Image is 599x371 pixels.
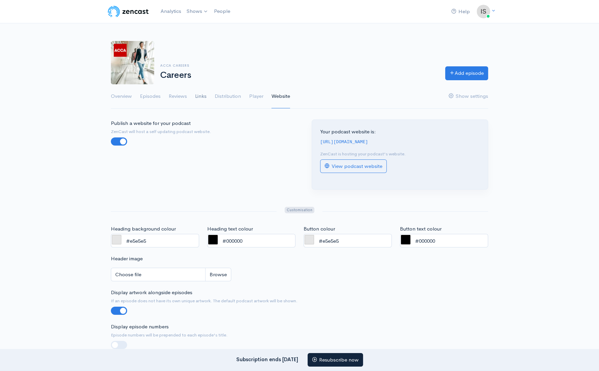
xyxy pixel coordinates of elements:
[184,4,211,19] a: Shows
[236,356,298,362] strong: Subscription ends [DATE]
[308,353,363,367] a: Resubscribe now
[169,84,187,109] a: Reviews
[158,4,184,19] a: Analytics
[160,70,437,80] h1: Careers
[320,128,480,136] p: Your podcast website is:
[111,225,176,233] label: Heading background colour
[320,139,368,145] code: [URL][DOMAIN_NAME]
[111,298,488,304] small: If an episode does not have its own unique artwork. The default podcast artwork will be shown.
[111,234,199,248] input: #FFFFFFF
[445,66,488,80] a: Add episode
[285,207,314,213] span: Customisation
[111,128,295,135] small: ZenCast will host a self updating podcast website.
[195,84,207,109] a: Links
[160,64,437,67] h6: ACCA careers
[304,234,392,248] input: #FFFFFFF
[400,234,488,248] input: #FFFFFFF
[111,119,191,127] label: Publish a website for your podcast
[207,234,295,248] input: #FFFFFFF
[111,323,169,331] label: Display episode numbers
[111,332,488,339] small: Episode numbers will be prepended to each episode's title.
[449,84,488,109] a: Show settings
[249,84,263,109] a: Player
[304,225,335,233] label: Button colour
[400,225,441,233] label: Button text colour
[107,5,150,18] img: ZenCast Logo
[477,5,490,18] img: ...
[111,255,143,263] label: Header image
[211,4,233,19] a: People
[207,225,253,233] label: Heading text colour
[271,84,290,109] a: Website
[449,4,473,19] a: Help
[140,84,161,109] a: Episodes
[111,289,192,297] label: Display artwork alongside episodes
[320,159,387,173] a: View podcast website
[111,84,132,109] a: Overview
[320,151,480,157] p: ZenCast is hosting your podcast's website.
[215,84,241,109] a: Distribution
